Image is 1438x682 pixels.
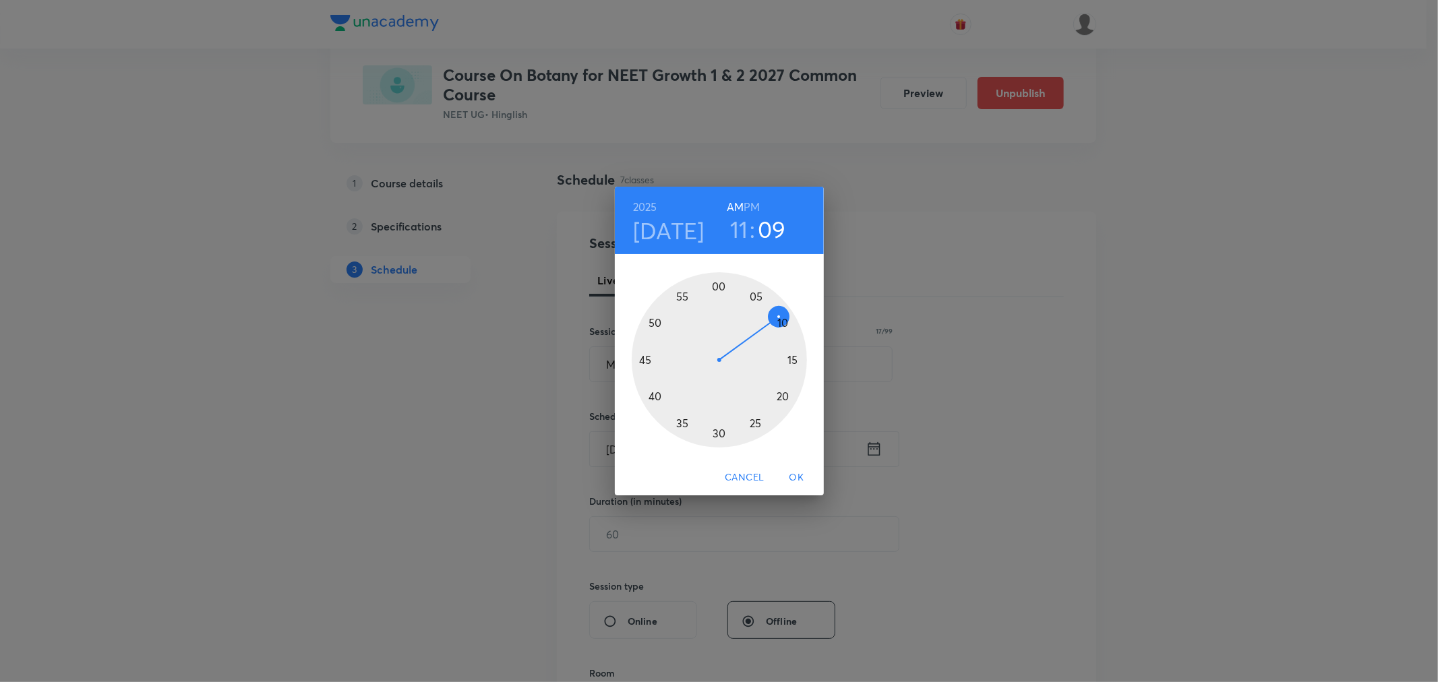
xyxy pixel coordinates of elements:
button: Cancel [719,465,769,490]
button: 11 [730,215,748,243]
span: Cancel [725,469,764,486]
h3: : [750,215,755,243]
button: 09 [758,215,786,243]
button: OK [775,465,818,490]
button: [DATE] [633,216,705,245]
button: PM [744,197,760,216]
button: AM [727,197,744,216]
span: OK [781,469,813,486]
button: 2025 [633,197,657,216]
